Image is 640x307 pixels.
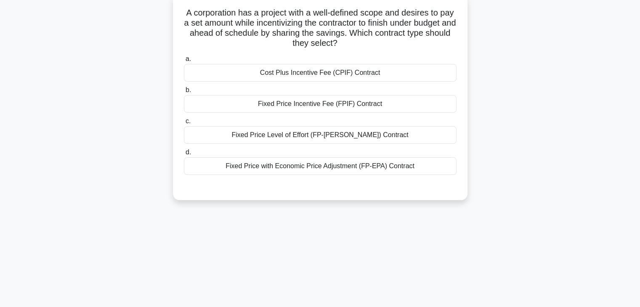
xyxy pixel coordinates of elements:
h5: A corporation has a project with a well-defined scope and desires to pay a set amount while incen... [183,8,457,49]
span: c. [186,117,191,124]
span: b. [186,86,191,93]
span: d. [186,148,191,156]
div: Cost Plus Incentive Fee (CPIF) Contract [184,64,457,82]
span: a. [186,55,191,62]
div: Fixed Price Incentive Fee (FPIF) Contract [184,95,457,113]
div: Fixed Price Level of Effort (FP-[PERSON_NAME]) Contract [184,126,457,144]
div: Fixed Price with Economic Price Adjustment (FP-EPA) Contract [184,157,457,175]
